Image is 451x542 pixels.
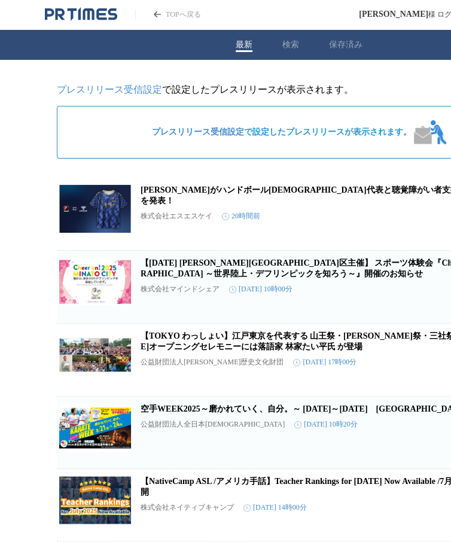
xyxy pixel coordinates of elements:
[359,10,428,19] span: [PERSON_NAME]
[57,84,162,95] a: プレスリリース受信設定
[141,503,234,513] p: 株式会社ネイティブキャンプ
[45,7,117,22] a: PR TIMESのトップページはこちら
[294,419,358,430] time: [DATE] 10時20分
[329,39,362,50] button: 保存済み
[236,39,252,50] button: 最新
[59,258,131,306] img: 【8月16日(土) 東京都港区主催】 スポーツ体験会『Cheer on!2025 MINATO CITY ～世界陸上・デフリンピックを知ろう～』開催のお知らせ
[229,284,292,294] time: [DATE] 10時00分
[152,127,412,138] span: で設定したプレスリリースが表示されます。
[59,404,131,452] img: 空手WEEK2025～磨かれていく、自分。～ 8月21日(木)～24日(日) 東京武道館で3年連続開催！
[59,185,131,233] img: ヒュンメルがハンドボール日本代表と聴覚障がい者支援に繋げる手話シャツを発表！
[59,331,131,379] img: 【TOKYO わっしょい】江戸東京を代表する 山王祭・神田祭・三社祭 の出演が決定！9月12日(金)オープニングセレモニーには落語家 林家たい平氏 が登場
[243,503,307,513] time: [DATE] 14時00分
[282,39,299,50] button: 検索
[293,357,356,367] time: [DATE] 17時00分
[152,127,244,136] a: プレスリリース受信設定
[59,476,131,524] img: 【NativeCamp ASL /アメリカ手話】Teacher Rankings for July 2025 Now Available /7月の講師ランキングを公開
[141,211,212,221] p: 株式会社エスエスケイ
[141,357,284,367] p: 公益財団法人[PERSON_NAME]歴史文化財団
[141,284,220,294] p: 株式会社マインドシェア
[222,211,260,221] time: 20時間前
[141,419,285,430] p: 公益財団法人全日本[DEMOGRAPHIC_DATA]
[135,10,200,20] a: PR TIMESのトップページはこちら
